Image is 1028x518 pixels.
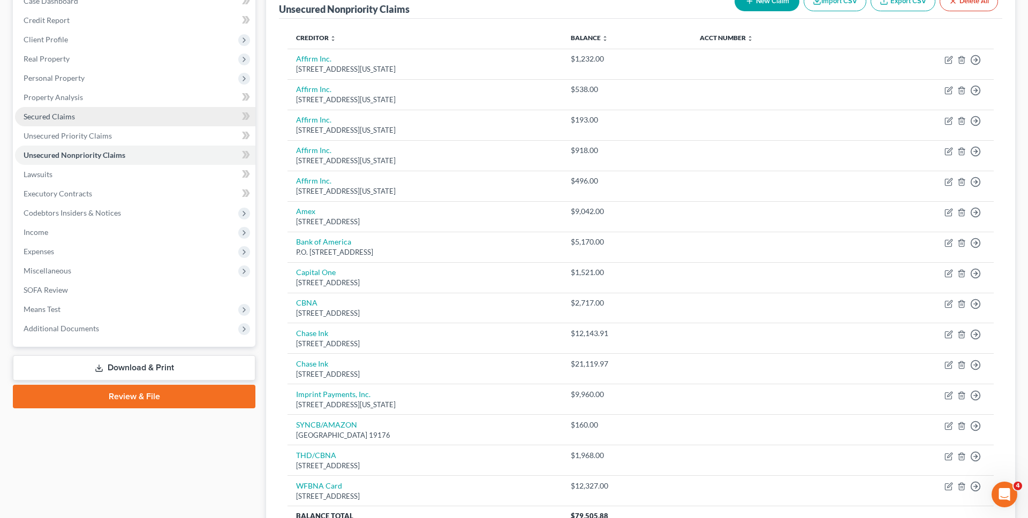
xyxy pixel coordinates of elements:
[296,359,328,368] a: Chase Ink
[24,247,54,256] span: Expenses
[24,227,48,237] span: Income
[15,280,255,300] a: SOFA Review
[571,34,608,42] a: Balance unfold_more
[571,359,682,369] div: $21,119.97
[24,54,70,63] span: Real Property
[296,217,554,227] div: [STREET_ADDRESS]
[571,54,682,64] div: $1,232.00
[15,11,255,30] a: Credit Report
[992,482,1017,507] iframe: Intercom live chat
[571,298,682,308] div: $2,717.00
[296,451,336,460] a: THD/CBNA
[279,3,410,16] div: Unsecured Nonpriority Claims
[296,491,554,501] div: [STREET_ADDRESS]
[296,278,554,288] div: [STREET_ADDRESS]
[24,285,68,294] span: SOFA Review
[296,146,331,155] a: Affirm Inc.
[571,237,682,247] div: $5,170.00
[296,207,315,216] a: Amex
[24,189,92,198] span: Executory Contracts
[571,389,682,400] div: $9,960.00
[571,145,682,156] div: $918.00
[296,156,554,166] div: [STREET_ADDRESS][US_STATE]
[13,355,255,380] a: Download & Print
[15,146,255,165] a: Unsecured Nonpriority Claims
[296,268,336,277] a: Capital One
[296,420,357,429] a: SYNCB/AMAZON
[571,328,682,339] div: $12,143.91
[24,35,68,44] span: Client Profile
[296,115,331,124] a: Affirm Inc.
[571,420,682,430] div: $160.00
[296,308,554,318] div: [STREET_ADDRESS]
[15,107,255,126] a: Secured Claims
[13,385,255,408] a: Review & File
[296,339,554,349] div: [STREET_ADDRESS]
[571,481,682,491] div: $12,327.00
[571,267,682,278] div: $1,521.00
[571,84,682,95] div: $538.00
[296,64,554,74] div: [STREET_ADDRESS][US_STATE]
[296,85,331,94] a: Affirm Inc.
[296,369,554,379] div: [STREET_ADDRESS]
[1014,482,1022,490] span: 4
[15,184,255,203] a: Executory Contracts
[15,126,255,146] a: Unsecured Priority Claims
[24,73,85,82] span: Personal Property
[296,34,336,42] a: Creditor unfold_more
[24,150,125,159] span: Unsecured Nonpriority Claims
[24,131,112,140] span: Unsecured Priority Claims
[747,35,753,42] i: unfold_more
[296,298,318,307] a: CBNA
[24,208,121,217] span: Codebtors Insiders & Notices
[24,266,71,275] span: Miscellaneous
[571,206,682,217] div: $9,042.00
[296,186,554,196] div: [STREET_ADDRESS][US_STATE]
[24,93,83,102] span: Property Analysis
[24,170,52,179] span: Lawsuits
[330,35,336,42] i: unfold_more
[700,34,753,42] a: Acct Number unfold_more
[296,461,554,471] div: [STREET_ADDRESS]
[602,35,608,42] i: unfold_more
[24,324,99,333] span: Additional Documents
[24,304,61,314] span: Means Test
[571,176,682,186] div: $496.00
[24,112,75,121] span: Secured Claims
[15,88,255,107] a: Property Analysis
[296,95,554,105] div: [STREET_ADDRESS][US_STATE]
[296,125,554,135] div: [STREET_ADDRESS][US_STATE]
[296,247,554,257] div: P.O. [STREET_ADDRESS]
[296,430,554,440] div: [GEOGRAPHIC_DATA] 19176
[15,165,255,184] a: Lawsuits
[296,481,342,490] a: WFBNA Card
[571,115,682,125] div: $193.00
[296,329,328,338] a: Chase Ink
[296,400,554,410] div: [STREET_ADDRESS][US_STATE]
[24,16,70,25] span: Credit Report
[571,450,682,461] div: $1,968.00
[296,54,331,63] a: Affirm Inc.
[296,176,331,185] a: Affirm Inc.
[296,390,371,399] a: Imprint Payments, Inc.
[296,237,351,246] a: Bank of America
